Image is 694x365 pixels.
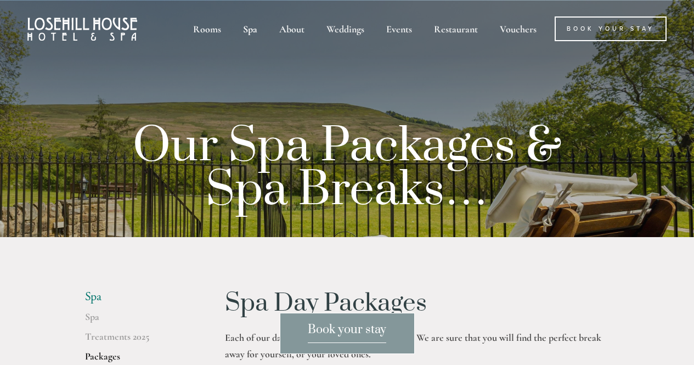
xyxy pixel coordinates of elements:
a: Book Your Stay [555,16,667,41]
div: Restaurant [424,16,488,41]
a: Vouchers [490,16,546,41]
div: Events [376,16,422,41]
p: Our Spa Packages & Spa Breaks… [103,125,592,212]
span: Book your stay [308,322,386,343]
div: About [269,16,314,41]
div: Rooms [183,16,231,41]
a: Spa [85,311,190,330]
img: Losehill House [27,18,137,41]
li: Spa [85,290,190,304]
div: Spa [233,16,267,41]
div: Weddings [317,16,374,41]
a: Book your stay [280,313,415,354]
h1: Spa Day Packages [225,290,610,317]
